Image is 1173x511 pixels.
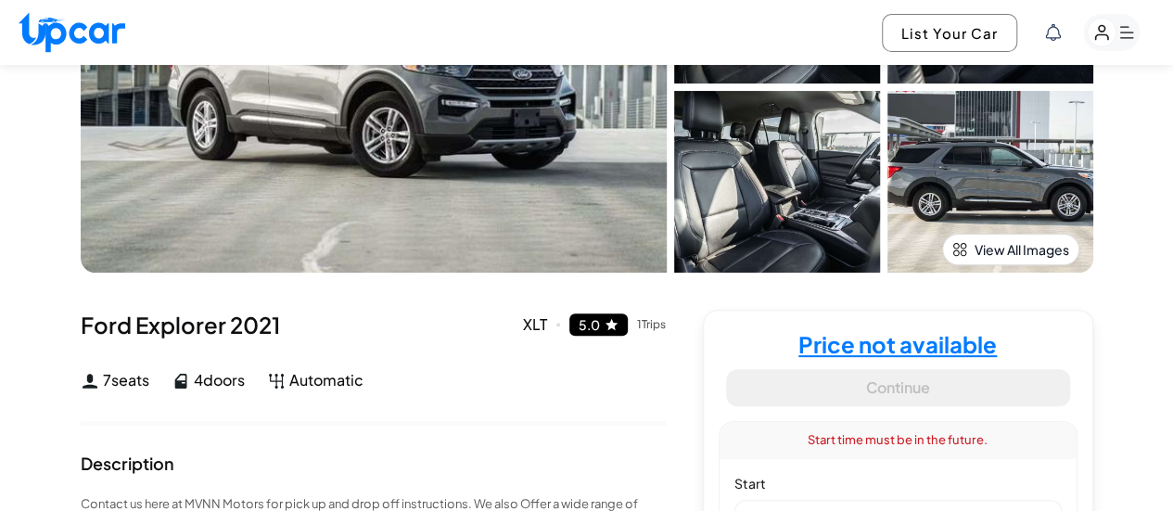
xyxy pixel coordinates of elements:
div: Description [81,455,174,472]
button: List Your Car [882,14,1017,52]
span: 7 seats [103,369,149,391]
div: Start time must be in the future. [720,422,1077,459]
img: Car Image 3 [674,91,880,273]
label: Start [734,474,1062,492]
div: Ford Explorer 2021 [81,310,666,339]
span: Automatic [289,369,363,391]
img: Car Image 4 [887,91,1093,273]
div: 5.0 [579,318,600,331]
div: XLT [523,313,560,336]
img: star [604,317,618,332]
button: Continue [726,369,1070,406]
div: 1 Trips [637,319,666,330]
img: view-all [952,242,967,257]
img: Upcar Logo [19,12,125,52]
span: 4 doors [194,369,245,391]
button: View All Images [942,234,1079,265]
span: View All Images [975,240,1069,259]
h4: Price not available [798,333,997,355]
